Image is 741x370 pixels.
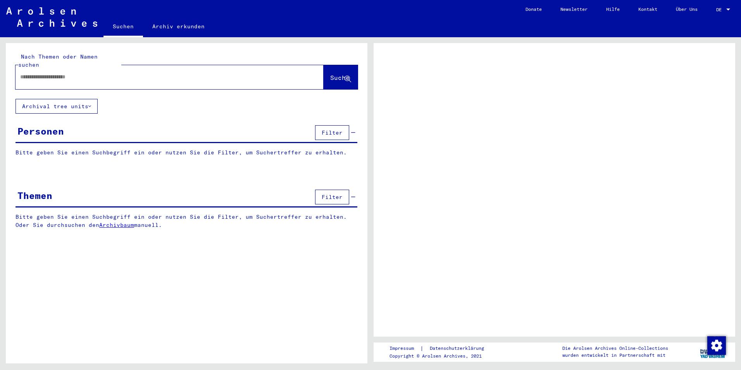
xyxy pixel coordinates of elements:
[315,125,349,140] button: Filter
[99,221,134,228] a: Archivbaum
[103,17,143,37] a: Suchen
[143,17,214,36] a: Archiv erkunden
[18,53,98,68] mat-label: Nach Themen oder Namen suchen
[424,344,493,353] a: Datenschutzerklärung
[324,65,358,89] button: Suche
[707,336,725,354] div: Zustimmung ändern
[389,344,420,353] a: Impressum
[315,190,349,204] button: Filter
[17,188,52,202] div: Themen
[16,149,357,157] p: Bitte geben Sie einen Suchbegriff ein oder nutzen Sie die Filter, um Suchertreffer zu erhalten.
[6,7,97,27] img: Arolsen_neg.svg
[322,129,343,136] span: Filter
[16,213,358,229] p: Bitte geben Sie einen Suchbegriff ein oder nutzen Sie die Filter, um Suchertreffer zu erhalten. O...
[562,352,668,359] p: wurden entwickelt in Partnerschaft mit
[389,344,493,353] div: |
[322,194,343,201] span: Filter
[707,336,726,355] img: Zustimmung ändern
[16,99,98,114] button: Archival tree units
[17,124,64,138] div: Personen
[330,74,350,81] span: Suche
[562,345,668,352] p: Die Arolsen Archives Online-Collections
[698,342,727,361] img: yv_logo.png
[389,353,493,360] p: Copyright © Arolsen Archives, 2021
[716,7,725,12] span: DE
